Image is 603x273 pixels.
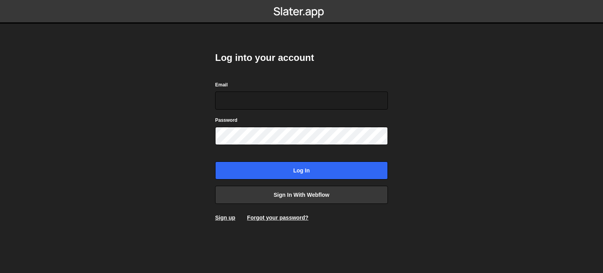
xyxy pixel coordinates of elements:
label: Password [215,116,238,124]
label: Email [215,81,228,89]
input: Log in [215,161,388,180]
h2: Log into your account [215,51,388,64]
a: Forgot your password? [247,214,308,221]
a: Sign in with Webflow [215,186,388,204]
a: Sign up [215,214,235,221]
